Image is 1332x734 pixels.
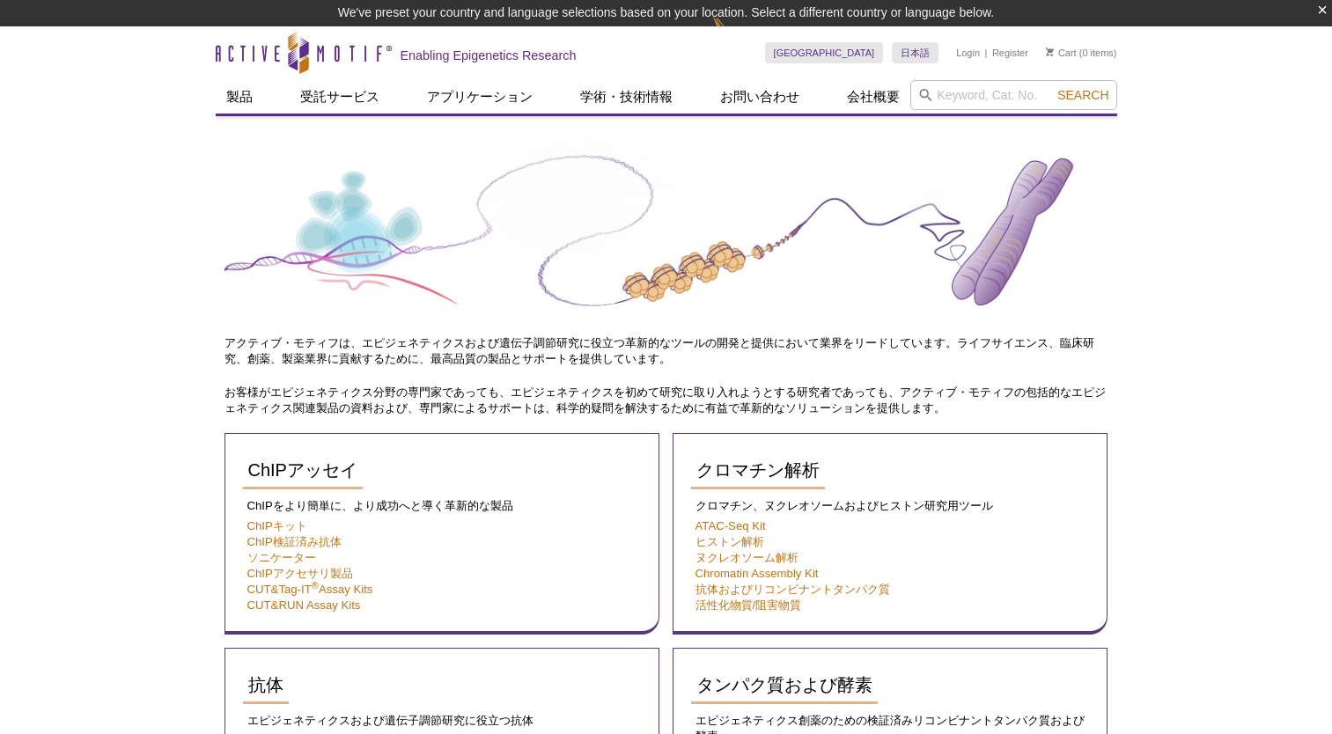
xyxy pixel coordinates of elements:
[247,567,353,580] a: ChIPアクセサリ製品
[248,460,357,480] span: ChIPアッセイ
[290,80,390,114] a: 受託サービス
[247,551,316,564] a: ソニケーター
[247,598,361,612] a: CUT&RUN Assay Kits
[1046,48,1054,56] img: Your Cart
[248,675,283,694] span: 抗体
[695,598,802,612] a: 活性化物質/阻害物質
[710,80,810,114] a: お問い合わせ
[691,451,825,489] a: クロマチン解析
[765,42,884,63] a: [GEOGRAPHIC_DATA]
[696,460,820,480] span: クロマチン解析
[696,675,872,694] span: タンパク質および酵素
[247,583,373,596] a: CUT&Tag-IT®Assay Kits
[695,519,766,532] a: ATAC-Seq Kit
[712,13,759,55] img: Change Here
[312,580,319,591] sup: ®
[224,385,1108,416] p: お客様がエピジェネティクス分野の専門家であっても、エピジェネティクスを初めて研究に取り入れようとする研究者であっても、アクティブ・モティフの包括的なエピジェネティクス関連製品の資料および、専門家...
[695,535,764,548] a: ヒストン解析
[243,451,363,489] a: ChIPアッセイ
[570,80,683,114] a: 学術・技術情報
[216,80,263,114] a: 製品
[243,666,289,704] a: 抗体
[985,42,988,63] li: |
[956,47,980,59] a: Login
[691,498,1089,514] p: クロマチン、ヌクレオソームおよびヒストン研究用ツール
[695,567,819,580] a: Chromatin Assembly Kit
[224,132,1108,331] img: Product Guide
[1052,87,1114,103] button: Search
[695,551,798,564] a: ヌクレオソーム解析
[1046,47,1077,59] a: Cart
[416,80,543,114] a: アプリケーション
[695,583,890,596] a: 抗体およびリコンビナントタンパク質
[992,47,1028,59] a: Register
[1046,42,1117,63] li: (0 items)
[836,80,910,114] a: 会社概要
[892,42,938,63] a: 日本語
[1057,88,1108,102] span: Search
[691,666,878,704] a: タンパク質および酵素
[243,713,641,729] p: エピジェネティクスおよび遺伝子調節研究に役立つ抗体
[401,48,577,63] h2: Enabling Epigenetics Research
[247,535,342,548] a: ChIP検証済み抗体
[247,519,307,532] a: ChIPキット
[910,80,1117,110] input: Keyword, Cat. No.
[243,498,641,514] p: ChIPをより簡単に、より成功へと導く革新的な製品
[224,335,1108,367] p: アクティブ・モティフは、エピジェネティクスおよび遺伝子調節研究に役立つ革新的なツールの開発と提供において業界をリードしています。ライフサイエンス、臨床研究、創薬、製薬業界に貢献するために、最高品...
